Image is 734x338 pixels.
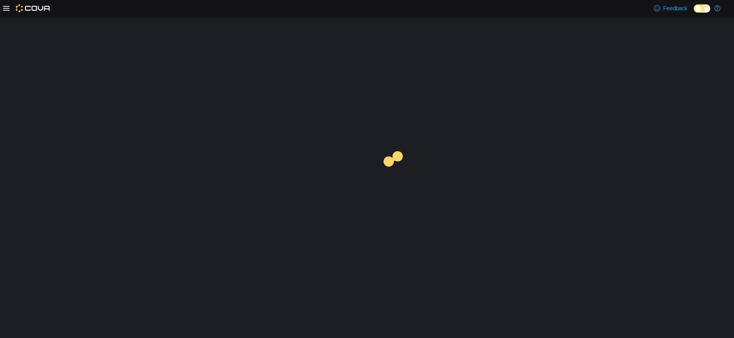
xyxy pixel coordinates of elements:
img: Cova [16,4,51,12]
span: Feedback [663,4,687,12]
input: Dark Mode [694,4,710,13]
a: Feedback [651,0,691,16]
img: cova-loader [367,145,426,205]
